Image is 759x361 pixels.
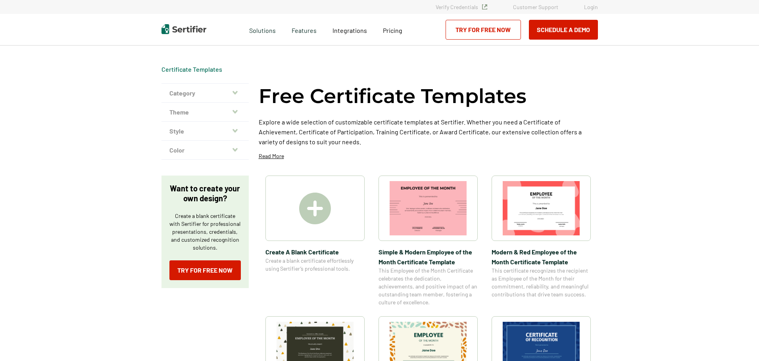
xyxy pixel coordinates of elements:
[249,25,276,34] span: Solutions
[161,24,206,34] img: Sertifier | Digital Credentialing Platform
[265,257,365,273] span: Create a blank certificate effortlessly using Sertifier’s professional tools.
[259,117,598,147] p: Explore a wide selection of customizable certificate templates at Sertifier. Whether you need a C...
[379,267,478,306] span: This Employee of the Month Certificate celebrates the dedication, achievements, and positive impa...
[390,181,467,235] img: Simple & Modern Employee of the Month Certificate Template
[161,84,249,103] button: Category
[259,83,526,109] h1: Free Certificate Templates
[584,4,598,10] a: Login
[161,65,222,73] a: Certificate Templates
[161,141,249,160] button: Color
[161,103,249,122] button: Theme
[482,4,487,10] img: Verified
[492,247,591,267] span: Modern & Red Employee of the Month Certificate Template
[379,176,478,306] a: Simple & Modern Employee of the Month Certificate TemplateSimple & Modern Employee of the Month C...
[169,260,241,280] a: Try for Free Now
[265,247,365,257] span: Create A Blank Certificate
[383,27,402,34] span: Pricing
[299,193,331,224] img: Create A Blank Certificate
[436,4,487,10] a: Verify Credentials
[492,267,591,298] span: This certificate recognizes the recipient as Employee of the Month for their commitment, reliabil...
[169,183,241,203] p: Want to create your own design?
[492,176,591,306] a: Modern & Red Employee of the Month Certificate TemplateModern & Red Employee of the Month Certifi...
[513,4,558,10] a: Customer Support
[446,20,521,40] a: Try for Free Now
[332,25,367,34] a: Integrations
[169,212,241,252] p: Create a blank certificate with Sertifier for professional presentations, credentials, and custom...
[259,152,284,160] p: Read More
[332,27,367,34] span: Integrations
[383,25,402,34] a: Pricing
[161,65,222,73] div: Breadcrumb
[503,181,580,235] img: Modern & Red Employee of the Month Certificate Template
[379,247,478,267] span: Simple & Modern Employee of the Month Certificate Template
[161,122,249,141] button: Style
[292,25,317,34] span: Features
